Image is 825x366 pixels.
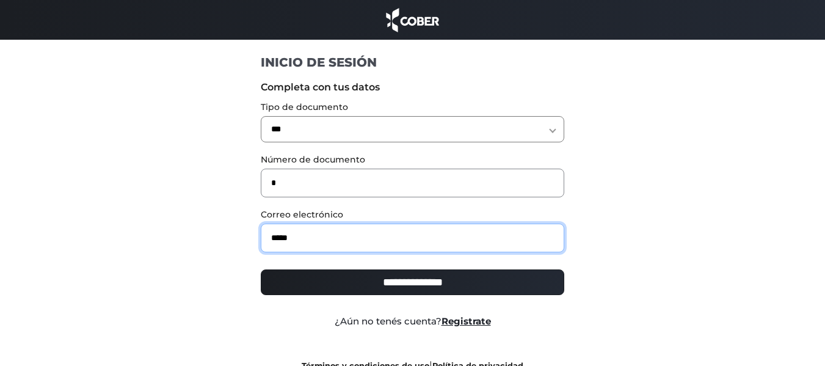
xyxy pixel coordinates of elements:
[261,101,564,114] label: Tipo de documento
[261,80,564,95] label: Completa con tus datos
[383,6,443,34] img: cober_marca.png
[261,208,564,221] label: Correo electrónico
[261,54,564,70] h1: INICIO DE SESIÓN
[252,315,573,329] div: ¿Aún no tenés cuenta?
[442,315,491,327] a: Registrate
[261,153,564,166] label: Número de documento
